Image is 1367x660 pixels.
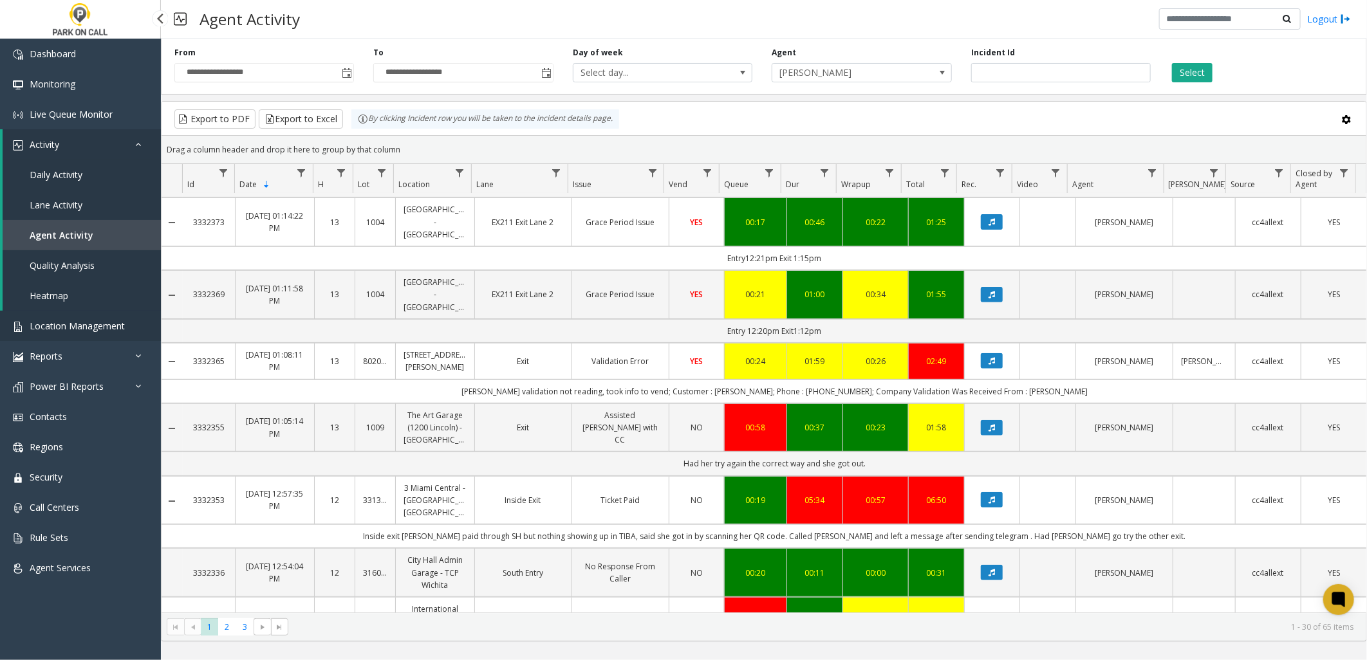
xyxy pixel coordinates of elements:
span: Vend [669,179,688,190]
button: Export to PDF [174,109,256,129]
span: Page 3 [236,618,254,636]
span: Activity [30,138,59,151]
a: Grace Period Issue [580,216,661,228]
a: Closed by Agent Filter Menu [1335,164,1353,181]
a: EX211 Exit Lane 2 [483,216,564,228]
a: [DATE] 01:05:14 PM [243,415,306,439]
td: [PERSON_NAME] validation not reading, took info to vend; Customer : [PERSON_NAME]; Phone : [PHONE... [183,380,1366,403]
label: Day of week [573,47,623,59]
a: 331360 [363,494,387,506]
a: 00:21 [732,288,779,300]
img: 'icon' [13,50,23,60]
a: [PERSON_NAME] [1084,355,1165,367]
span: Daily Activity [30,169,82,181]
span: Heatmap [30,289,68,302]
a: cc4allext [1243,567,1293,579]
a: NO [677,494,717,506]
span: Go to the last page [274,622,284,632]
span: YES [1328,495,1340,506]
a: Issue Filter Menu [644,164,661,181]
a: Heatmap [3,280,161,311]
a: 1009 [363,421,387,434]
a: 3332365 [191,355,228,367]
td: Had her try again the correct way and she got out. [183,452,1366,475]
button: Export to Excel [259,109,343,129]
div: 00:11 [795,567,835,579]
a: Lot Filter Menu [373,164,391,181]
a: cc4allext [1243,355,1293,367]
span: YES [1328,567,1340,578]
a: Video Filter Menu [1047,164,1065,181]
span: NO [691,422,703,433]
div: 01:58 [916,421,956,434]
span: Agent [1072,179,1093,190]
span: Wrapup [841,179,871,190]
a: EX211 Exit Lane 2 [483,288,564,300]
a: YES [1309,216,1359,228]
span: Location [398,179,430,190]
a: Assisted [PERSON_NAME] with CC [580,409,661,446]
a: [PERSON_NAME] [1084,216,1165,228]
a: Location Filter Menu [451,164,469,181]
span: Toggle popup [339,64,353,82]
a: 13 [322,355,347,367]
span: Lot [358,179,369,190]
img: 'icon' [13,564,23,574]
span: Power BI Reports [30,380,104,392]
td: Entry 12:20pm Exit1:12pm [183,319,1366,343]
a: YES [1309,567,1359,579]
img: 'icon' [13,322,23,332]
a: YES [1309,494,1359,506]
a: [DATE] 01:08:11 PM [243,349,306,373]
div: 01:55 [916,288,956,300]
a: 3332373 [191,216,228,228]
a: 00:26 [851,355,900,367]
span: Select day... [573,64,716,82]
span: YES [1328,289,1340,300]
span: YES [690,356,703,367]
a: [PERSON_NAME] [1181,355,1227,367]
a: Id Filter Menu [214,164,232,181]
a: Agent Filter Menu [1144,164,1161,181]
a: YES [1309,355,1359,367]
span: Rec. [962,179,976,190]
span: Sortable [261,179,272,190]
img: 'icon' [13,443,23,453]
span: YES [1328,217,1340,228]
a: 00:23 [851,421,900,434]
span: Id [188,179,195,190]
span: Rule Sets [30,531,68,544]
span: Monitoring [30,78,75,90]
span: YES [690,289,703,300]
span: NO [691,567,703,578]
a: 00:19 [732,494,779,506]
a: cc4allext [1243,494,1293,506]
img: logout [1341,12,1351,26]
a: 02:49 [916,355,956,367]
a: 3332369 [191,288,228,300]
a: No Response From Caller [580,560,661,585]
div: By clicking Incident row you will be taken to the incident details page. [351,109,619,129]
div: 00:57 [851,494,900,506]
span: Reports [30,350,62,362]
span: Agent Services [30,562,91,574]
a: cc4allext [1243,421,1293,434]
a: 00:17 [732,216,779,228]
span: [PERSON_NAME] [1169,179,1227,190]
a: [DATE] 01:11:58 PM [243,282,306,307]
div: 00:31 [916,567,956,579]
a: Exit [483,355,564,367]
a: 00:34 [851,288,900,300]
a: Exit [483,421,564,434]
span: Lane [476,179,494,190]
a: YES [1309,288,1359,300]
a: Collapse Details [162,217,183,228]
a: 05:34 [795,494,835,506]
a: Agent Activity [3,220,161,250]
a: YES [677,355,717,367]
button: Select [1172,63,1213,82]
span: Go to the next page [257,622,268,632]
